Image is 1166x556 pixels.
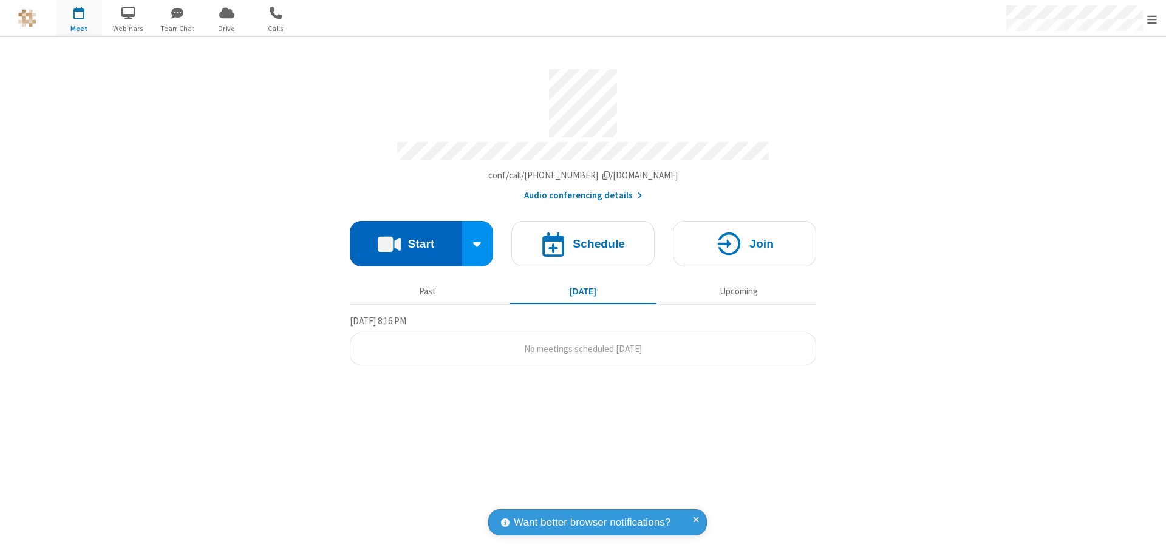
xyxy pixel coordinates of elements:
[204,23,250,34] span: Drive
[488,169,678,181] span: Copy my meeting room link
[524,189,643,203] button: Audio conferencing details
[155,23,200,34] span: Team Chat
[253,23,299,34] span: Calls
[106,23,151,34] span: Webinars
[350,60,816,203] section: Account details
[673,221,816,266] button: Join
[514,515,670,531] span: Want better browser notifications?
[666,280,812,303] button: Upcoming
[407,238,434,249] h4: Start
[18,9,36,27] img: QA Selenium DO NOT DELETE OR CHANGE
[462,221,494,266] div: Start conference options
[511,221,655,266] button: Schedule
[524,343,642,354] span: No meetings scheduled [DATE]
[510,280,656,303] button: [DATE]
[488,169,678,183] button: Copy my meeting room linkCopy my meeting room link
[350,315,406,327] span: [DATE] 8:16 PM
[355,280,501,303] button: Past
[573,238,625,249] h4: Schedule
[749,238,774,249] h4: Join
[56,23,102,34] span: Meet
[350,314,816,366] section: Today's Meetings
[350,221,462,266] button: Start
